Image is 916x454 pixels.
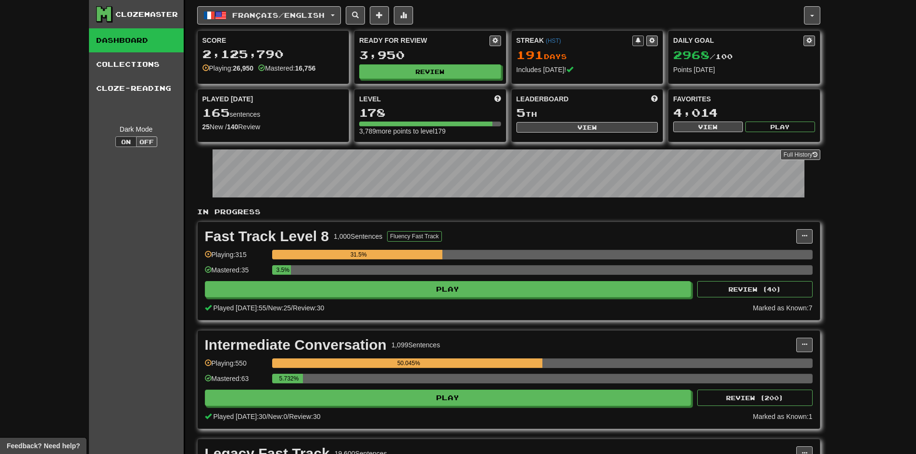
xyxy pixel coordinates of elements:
span: Score more points to level up [494,94,501,104]
div: 178 [359,107,501,119]
span: This week in points, UTC [651,94,658,104]
span: Played [DATE]: 55 [213,304,266,312]
button: Review (40) [697,281,813,297]
div: 2,125,790 [202,48,344,60]
div: Streak [516,36,633,45]
div: Marked as Known: 7 [753,303,813,313]
div: Playing: 315 [205,250,267,266]
span: Français / English [232,11,325,19]
span: Level [359,94,381,104]
div: 1,000 Sentences [334,232,382,241]
button: Add sentence to collection [370,6,389,25]
div: 31.5% [275,250,442,259]
div: 3,950 [359,49,501,61]
button: View [673,122,743,132]
div: Ready for Review [359,36,489,45]
span: 165 [202,106,230,119]
p: In Progress [197,207,820,217]
button: More stats [394,6,413,25]
span: / [287,413,289,420]
div: 50.045% [275,358,542,368]
span: / [266,413,268,420]
span: 2968 [673,48,710,61]
span: / [291,304,293,312]
a: Dashboard [89,28,184,52]
button: Off [136,136,157,147]
a: Full History [780,149,820,160]
strong: 25 [202,123,210,131]
span: New: 0 [268,413,288,420]
div: 5.732% [275,374,303,383]
div: Playing: [202,63,254,73]
div: Playing: 550 [205,358,267,374]
button: Français/English [197,6,341,25]
button: Play [205,281,691,297]
a: (HST) [546,37,561,44]
span: 191 [516,48,544,61]
div: Intermediate Conversation [205,338,387,352]
span: / 100 [673,52,733,61]
span: Leaderboard [516,94,569,104]
div: 4,014 [673,107,815,119]
button: View [516,122,658,133]
div: New / Review [202,122,344,132]
strong: 140 [227,123,238,131]
button: Play [745,122,815,132]
button: Review (200) [697,390,813,406]
span: New: 25 [268,304,291,312]
div: Dark Mode [96,124,176,134]
button: On [115,136,137,147]
div: Score [202,36,344,45]
span: Played [DATE] [202,94,253,104]
span: / [266,304,268,312]
span: Played [DATE]: 30 [213,413,266,420]
a: Collections [89,52,184,76]
div: 3.5% [275,265,291,275]
div: Daily Goal [673,36,803,46]
button: Review [359,64,501,79]
span: Review: 30 [289,413,320,420]
div: 3,789 more points to level 179 [359,126,501,136]
span: 5 [516,106,526,119]
div: th [516,107,658,119]
span: Open feedback widget [7,441,80,451]
div: Includes [DATE]! [516,65,658,74]
span: Review: 30 [293,304,324,312]
strong: 26,950 [233,64,253,72]
button: Search sentences [346,6,365,25]
a: Cloze-Reading [89,76,184,100]
div: 1,099 Sentences [391,340,440,350]
div: Points [DATE] [673,65,815,74]
div: Mastered: 63 [205,374,267,390]
div: sentences [202,107,344,119]
div: Day s [516,49,658,61]
div: Favorites [673,94,815,104]
div: Clozemaster [115,10,178,19]
div: Mastered: [258,63,315,73]
button: Play [205,390,691,406]
div: Marked as Known: 1 [753,412,813,421]
div: Mastered: 35 [205,265,267,281]
div: Fast Track Level 8 [205,229,329,244]
strong: 16,756 [295,64,315,72]
button: Fluency Fast Track [387,231,441,242]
